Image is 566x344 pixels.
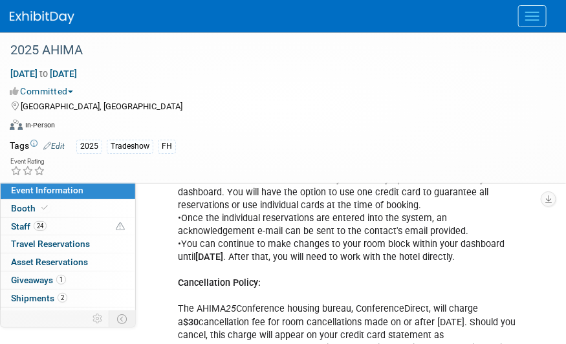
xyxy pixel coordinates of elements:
span: 2 [58,293,67,303]
span: Event Information [11,185,83,195]
span: Giveaways [11,275,66,285]
span: Asset Reservations [11,257,88,267]
td: Toggle Event Tabs [109,310,136,327]
img: ExhibitDay [10,11,74,24]
button: Menu [518,5,547,27]
span: Travel Reservations [11,239,90,249]
a: Shipments2 [1,290,135,307]
div: FH [158,140,176,153]
span: 24 [34,221,47,231]
div: Tradeshow [107,140,153,153]
td: Tags [10,139,65,154]
td: Personalize Event Tab Strip [87,310,109,327]
div: 2025 AHIMA [6,39,540,62]
img: Format-Inperson.png [10,120,23,130]
a: Asset Reservations [1,253,135,271]
span: to [38,69,50,79]
button: Committed [10,85,78,98]
a: Booth [1,200,135,217]
a: Edit [43,142,65,151]
span: 1 [56,275,66,285]
i: Booth reservation complete [41,204,48,211]
a: Giveaways1 [1,272,135,289]
span: Booth [11,203,50,213]
i: 25 [226,303,236,314]
span: Staff [11,221,47,231]
div: In-Person [25,120,55,130]
b: Cancellation Policy: [178,277,261,288]
span: Shipments [11,293,67,303]
b: $30 [183,317,199,328]
b: [DATE] [195,252,223,263]
a: Event Information [1,182,135,199]
div: 2025 [76,140,102,153]
div: Event Format [10,118,550,137]
a: Travel Reservations [1,235,135,253]
span: [GEOGRAPHIC_DATA], [GEOGRAPHIC_DATA] [21,102,182,111]
span: [DATE] [DATE] [10,68,78,80]
div: Event Rating [10,158,45,165]
a: Staff24 [1,218,135,235]
span: Potential Scheduling Conflict -- at least one attendee is tagged in another overlapping event. [116,221,125,233]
